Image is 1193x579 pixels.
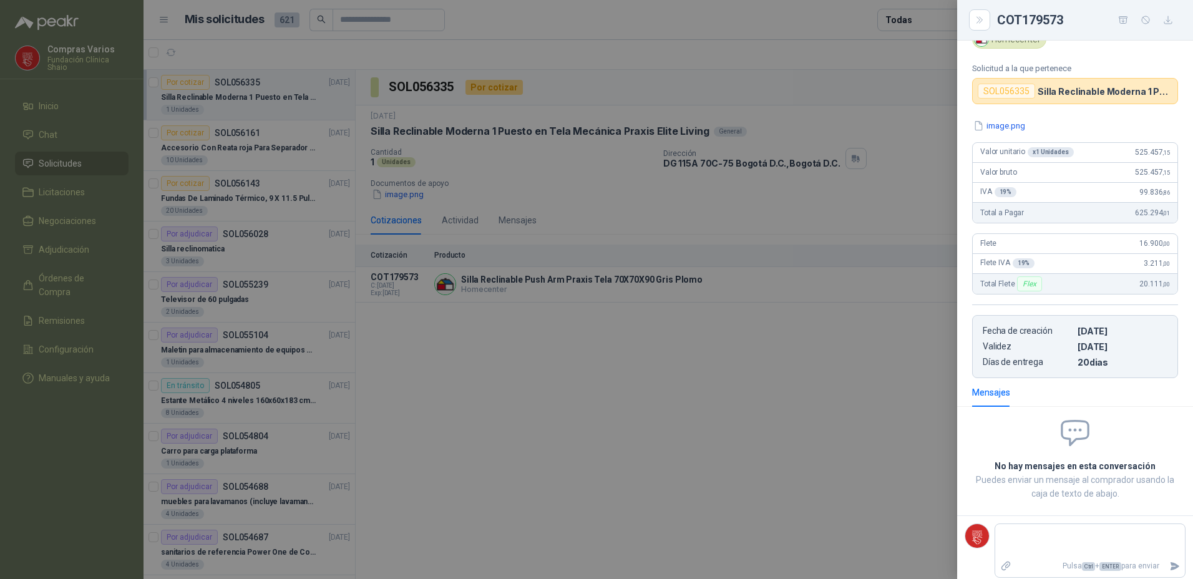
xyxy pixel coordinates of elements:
span: 625.294 [1135,208,1170,217]
p: Validez [983,341,1073,352]
p: Días de entrega [983,357,1073,367]
div: COT179573 [997,10,1178,30]
span: ,01 [1162,210,1170,217]
span: Valor unitario [980,147,1074,157]
div: 19 % [995,187,1017,197]
p: [DATE] [1078,341,1167,352]
span: Total a Pagar [980,208,1024,217]
p: Pulsa + para enviar [1016,555,1165,577]
span: Ctrl [1082,562,1095,571]
h2: No hay mensajes en esta conversación [972,459,1178,473]
p: [DATE] [1078,326,1167,336]
div: x 1 Unidades [1028,147,1074,157]
label: Adjuntar archivos [995,555,1016,577]
p: Silla Reclinable Moderna 1 Puesto en Tela Mecánica Praxis Elite Living [1038,86,1172,97]
p: Puedes enviar un mensaje al comprador usando la caja de texto de abajo. [972,473,1178,500]
span: ,00 [1162,281,1170,288]
img: Company Logo [965,524,989,548]
p: Solicitud a la que pertenece [972,64,1178,73]
span: Valor bruto [980,168,1016,177]
button: image.png [972,119,1026,132]
button: Close [972,12,987,27]
span: Total Flete [980,276,1044,291]
span: ,86 [1162,189,1170,196]
span: 20.111 [1139,280,1170,288]
span: 3.211 [1144,259,1170,268]
span: Flete IVA [980,258,1035,268]
button: Enviar [1164,555,1185,577]
span: ,15 [1162,169,1170,176]
span: IVA [980,187,1016,197]
span: Flete [980,239,996,248]
p: 20 dias [1078,357,1167,367]
span: ENTER [1099,562,1121,571]
div: 19 % [1013,258,1035,268]
div: Mensajes [972,386,1010,399]
span: 99.836 [1139,188,1170,197]
span: ,00 [1162,260,1170,267]
span: ,00 [1162,240,1170,247]
span: 525.457 [1135,168,1170,177]
span: 525.457 [1135,148,1170,157]
span: 16.900 [1139,239,1170,248]
div: SOL056335 [978,84,1035,99]
p: Fecha de creación [983,326,1073,336]
span: ,15 [1162,149,1170,156]
div: Flex [1017,276,1041,291]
